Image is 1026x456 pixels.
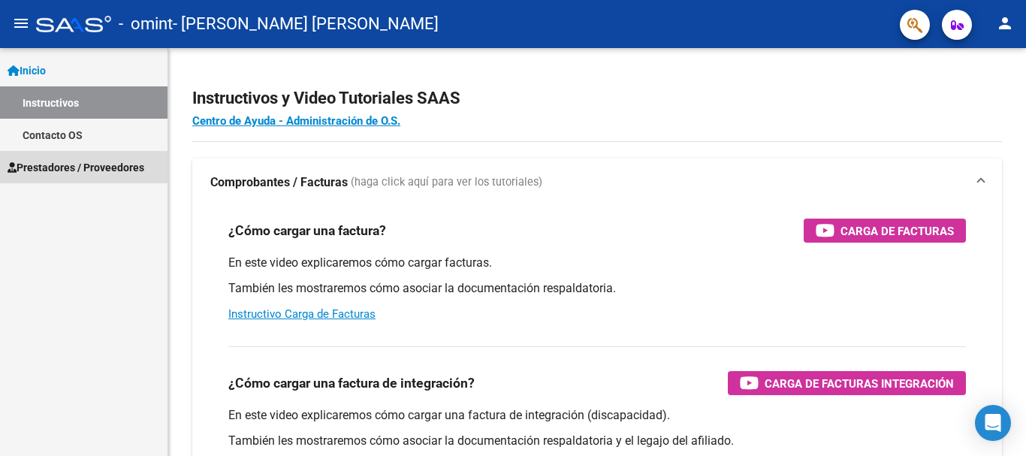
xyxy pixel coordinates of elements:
[192,114,400,128] a: Centro de Ayuda - Administración de O.S.
[228,433,966,449] p: También les mostraremos cómo asociar la documentación respaldatoria y el legajo del afiliado.
[210,174,348,191] strong: Comprobantes / Facturas
[192,84,1002,113] h2: Instructivos y Video Tutoriales SAAS
[8,62,46,79] span: Inicio
[192,159,1002,207] mat-expansion-panel-header: Comprobantes / Facturas (haga click aquí para ver los tutoriales)
[228,220,386,241] h3: ¿Cómo cargar una factura?
[351,174,542,191] span: (haga click aquí para ver los tutoriales)
[840,222,954,240] span: Carga de Facturas
[765,374,954,393] span: Carga de Facturas Integración
[12,14,30,32] mat-icon: menu
[228,280,966,297] p: También les mostraremos cómo asociar la documentación respaldatoria.
[975,405,1011,441] div: Open Intercom Messenger
[119,8,173,41] span: - omint
[996,14,1014,32] mat-icon: person
[228,373,475,394] h3: ¿Cómo cargar una factura de integración?
[228,407,966,424] p: En este video explicaremos cómo cargar una factura de integración (discapacidad).
[804,219,966,243] button: Carga de Facturas
[228,255,966,271] p: En este video explicaremos cómo cargar facturas.
[728,371,966,395] button: Carga de Facturas Integración
[8,159,144,176] span: Prestadores / Proveedores
[228,307,376,321] a: Instructivo Carga de Facturas
[173,8,439,41] span: - [PERSON_NAME] [PERSON_NAME]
